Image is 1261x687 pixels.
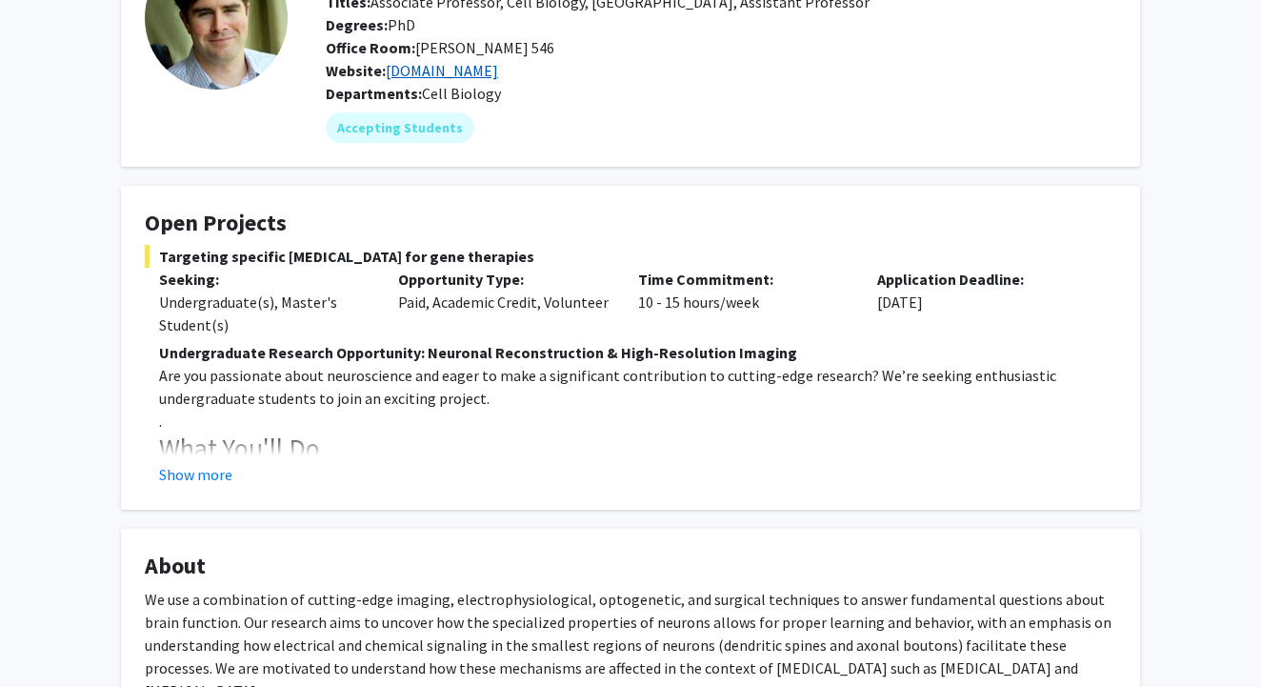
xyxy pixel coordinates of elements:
[326,112,474,143] mat-chip: Accepting Students
[863,268,1102,336] div: [DATE]
[159,343,797,362] strong: Undergraduate Research Opportunity: Neuronal Reconstruction & High-Resolution Imaging
[159,364,1116,410] p: Are you passionate about neuroscience and eager to make a significant contribution to cutting-edg...
[159,433,1116,465] h3: What You'll Do
[326,38,415,57] b: Office Room:
[384,268,623,336] div: Paid, Academic Credit, Volunteer
[638,268,849,291] p: Time Commitment:
[145,553,1116,580] h4: About
[14,601,81,673] iframe: Chat
[159,268,370,291] p: Seeking:
[326,15,415,34] span: PhD
[624,268,863,336] div: 10 - 15 hours/week
[326,15,388,34] b: Degrees:
[877,268,1088,291] p: Application Deadline:
[159,410,1116,433] p: .
[422,84,501,103] span: Cell Biology
[326,38,554,57] span: [PERSON_NAME] 546
[159,291,370,336] div: Undergraduate(s), Master's Student(s)
[145,210,1116,237] h4: Open Projects
[326,84,422,103] b: Departments:
[398,268,609,291] p: Opportunity Type:
[145,245,1116,268] span: Targeting specific [MEDICAL_DATA] for gene therapies
[386,61,498,80] a: Opens in a new tab
[326,61,386,80] b: Website:
[159,463,232,486] button: Show more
